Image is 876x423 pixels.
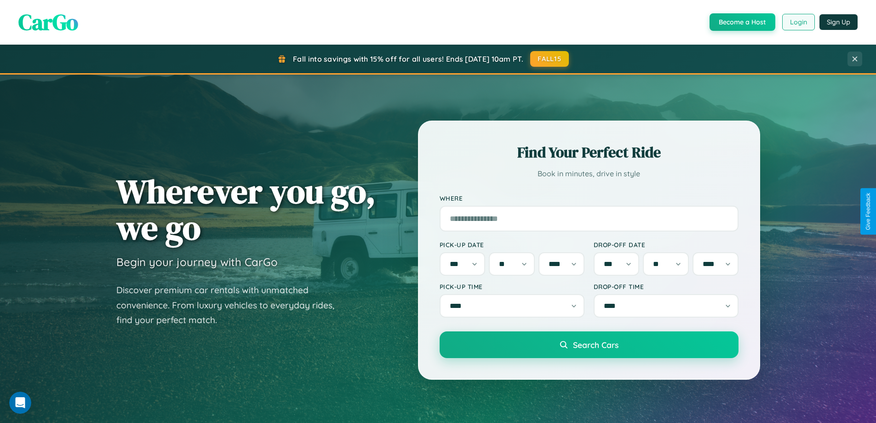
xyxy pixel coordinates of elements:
h3: Begin your journey with CarGo [116,255,278,269]
label: Pick-up Time [440,283,584,290]
label: Drop-off Time [594,283,739,290]
label: Where [440,194,739,202]
iframe: Intercom live chat [9,392,31,414]
h2: Find Your Perfect Ride [440,142,739,162]
p: Discover premium car rentals with unmatched convenience. From luxury vehicles to everyday rides, ... [116,283,346,328]
label: Pick-up Date [440,241,584,249]
h1: Wherever you go, we go [116,173,376,246]
span: CarGo [18,7,78,37]
p: Book in minutes, drive in style [440,167,739,180]
label: Drop-off Date [594,241,739,249]
button: Sign Up [819,14,858,30]
span: Search Cars [573,340,618,350]
div: Give Feedback [865,193,871,230]
button: Search Cars [440,331,739,358]
button: Become a Host [710,13,775,31]
button: Login [782,14,815,30]
span: Fall into savings with 15% off for all users! Ends [DATE] 10am PT. [293,54,523,64]
button: FALL15 [530,51,569,67]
